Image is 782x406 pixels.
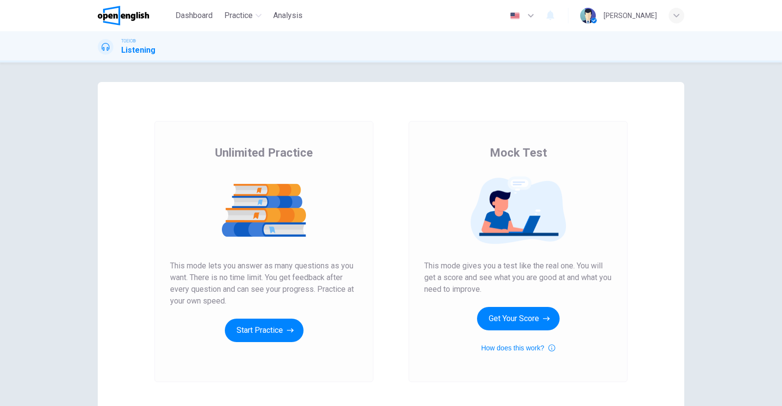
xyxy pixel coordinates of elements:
[604,10,657,21] div: [PERSON_NAME]
[98,6,172,25] a: OpenEnglish logo
[175,10,213,21] span: Dashboard
[224,10,253,21] span: Practice
[215,145,313,161] span: Unlimited Practice
[490,145,547,161] span: Mock Test
[225,319,304,342] button: Start Practice
[481,342,555,354] button: How does this work?
[424,260,612,295] span: This mode gives you a test like the real one. You will get a score and see what you are good at a...
[121,38,136,44] span: TOEIC®
[98,6,149,25] img: OpenEnglish logo
[269,7,306,24] button: Analysis
[170,260,358,307] span: This mode lets you answer as many questions as you want. There is no time limit. You get feedback...
[477,307,560,330] button: Get Your Score
[121,44,155,56] h1: Listening
[220,7,265,24] button: Practice
[509,12,521,20] img: en
[172,7,217,24] button: Dashboard
[580,8,596,23] img: Profile picture
[273,10,303,21] span: Analysis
